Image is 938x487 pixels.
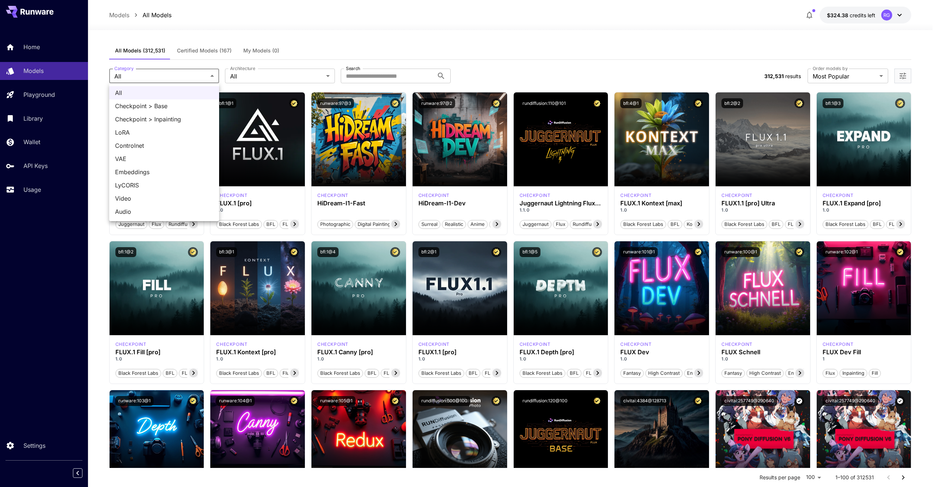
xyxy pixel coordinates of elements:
span: All [115,88,213,97]
span: Video [115,194,213,203]
span: LoRA [115,128,213,137]
span: LyCORIS [115,181,213,190]
span: Checkpoint > Inpainting [115,115,213,124]
span: Embeddings [115,168,213,176]
span: Checkpoint > Base [115,102,213,110]
span: Controlnet [115,141,213,150]
span: Audio [115,207,213,216]
span: VAE [115,154,213,163]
